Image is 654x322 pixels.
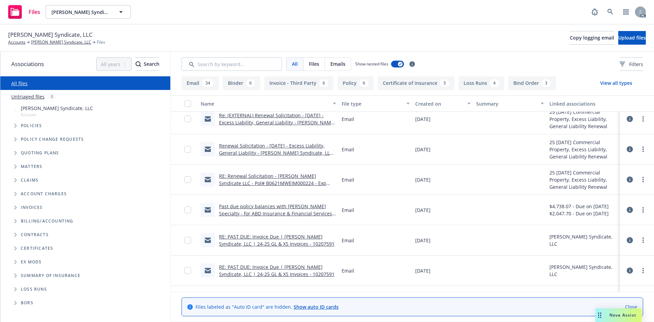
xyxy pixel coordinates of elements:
svg: Search [136,61,141,67]
span: Email [342,206,354,214]
input: Select all [184,100,191,107]
span: [DATE] [415,176,431,183]
span: Files [29,9,40,15]
a: Switch app [619,5,633,19]
a: All files [11,80,28,87]
span: [PERSON_NAME] Syndicate, LLC [8,30,93,39]
span: Filters [629,61,643,68]
span: Upload files [618,34,646,41]
a: Search [604,5,617,19]
span: Loss Runs [21,287,47,291]
span: Associations [11,60,44,68]
span: Matters [21,165,42,169]
button: Binder [223,76,260,90]
span: Certificates [21,246,53,250]
button: SearchSearch [136,57,159,71]
input: Toggle Row Selected [184,206,191,213]
a: more [639,145,647,153]
span: Claims [21,178,38,182]
button: Nova Assist [595,308,642,322]
div: 4 [490,79,499,87]
div: 25 [DATE] Commercial Property, Excess Liability, General Liability Renewal [549,139,617,160]
button: Filters [620,57,643,71]
button: [PERSON_NAME] Syndicate, LLC [46,5,131,19]
input: Toggle Row Selected [184,146,191,153]
span: Email [342,176,354,183]
a: Untriaged files [11,93,45,100]
a: Close [625,303,637,310]
span: Filters [620,61,643,68]
span: [PERSON_NAME] Syndicate, LLC [51,9,110,16]
div: Name [201,100,329,107]
span: Quoting plans [21,151,59,155]
div: $2,047.70 - Due on [DATE] [549,210,609,217]
span: All [292,60,298,67]
button: Policy [338,76,374,90]
div: 6 [319,79,328,87]
button: Created on [412,95,473,112]
a: more [639,206,647,214]
a: RE: PAST DUE: Invoice Due | [PERSON_NAME] Syndicate, LLC | 24-25 GL & XS Invoices - 10207591 [219,264,334,277]
button: Upload files [618,31,646,45]
span: Emails [330,60,345,67]
a: Re: (EXTERNAL) Renewal Solicitation - [DATE] - Excess Liability, General Liability - [PERSON_NAME... [219,112,336,133]
div: 3 [542,79,551,87]
span: Invoices [21,205,43,210]
button: Email [182,76,219,90]
span: [DATE] [415,146,431,153]
span: Nova Assist [609,312,636,318]
span: [DATE] [415,267,431,274]
span: Email [342,237,354,244]
span: Ex Mods [21,260,42,264]
span: [DATE] [415,116,431,123]
a: Report a Bug [588,5,602,19]
a: RE: Renewal Solicitation - [PERSON_NAME] Syndicate LLC - Pol# B0621MWEIM000224 - Exp [DATE] [219,173,326,194]
a: Accounts [8,39,26,45]
input: Search by keyword... [182,57,282,71]
span: [DATE] [415,237,431,244]
span: Files [309,60,319,67]
div: 34 [202,79,214,87]
button: Loss Runs [458,76,504,90]
a: Renewal Solicitation - [DATE] - Excess Liability, General Liability - [PERSON_NAME] Syndicate, LL... [219,142,336,163]
span: Show nested files [355,61,388,67]
div: 0 [47,93,57,101]
button: Certificate of insurance [378,76,454,90]
span: Summary of insurance [21,274,80,278]
span: Contracts [21,233,49,237]
div: Drag to move [595,308,604,322]
div: Summary [476,100,536,107]
button: File type [339,95,412,112]
span: Policy change requests [21,137,84,141]
button: Linked associations [547,95,620,112]
div: 25 [DATE] Commercial Property, Excess Liability, General Liability Renewal [549,169,617,190]
a: [PERSON_NAME] Syndicate, LLC [31,39,91,45]
span: [DATE] [415,206,431,214]
a: more [639,115,647,123]
span: Files labeled as "Auto ID card" are hidden. [196,303,339,310]
button: Name [198,95,339,112]
span: Account [21,112,93,118]
div: [PERSON_NAME] Syndicate, LLC [549,233,617,247]
button: Invoice - Third Party [264,76,333,90]
a: Past due policy balances with [PERSON_NAME] Specialty - for ABD Insurance & Financial Services, I... [219,203,333,224]
input: Toggle Row Selected [184,176,191,183]
div: Search [136,58,159,71]
div: Linked associations [549,100,617,107]
div: 25 [DATE] Commercial Property, Excess Liability, General Liability Renewal [549,108,617,130]
span: Billing/Accounting [21,219,74,223]
button: View all types [589,76,643,90]
span: Copy logging email [570,34,614,41]
span: [PERSON_NAME] Syndicate, LLC [21,105,93,112]
a: more [639,266,647,275]
a: Show auto ID cards [294,304,339,310]
div: $4,738.07 - Due on [DATE] [549,203,609,210]
button: Bind Order [508,76,556,90]
input: Toggle Row Selected [184,237,191,244]
span: Policies [21,124,42,128]
button: Summary [473,95,547,112]
a: more [639,175,647,184]
a: RE: PAST DUE: Invoice Due | [PERSON_NAME] Syndicate, LLC | 24-25 GL & XS Invoices - 10207591 [219,233,334,247]
button: Copy logging email [570,31,614,45]
div: File type [342,100,402,107]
